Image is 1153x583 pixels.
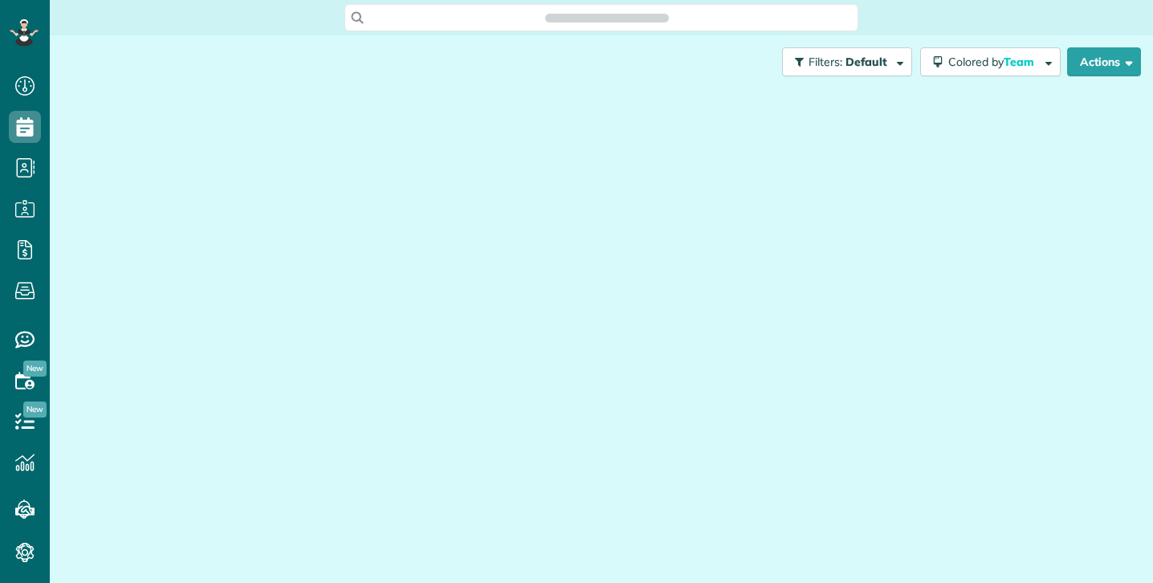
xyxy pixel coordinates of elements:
button: Filters: Default [782,47,912,76]
span: Filters: [809,55,842,69]
a: Filters: Default [774,47,912,76]
button: Colored byTeam [920,47,1061,76]
span: Default [845,55,888,69]
button: Actions [1067,47,1141,76]
span: Team [1004,55,1037,69]
span: Search ZenMaid… [561,10,652,26]
span: New [23,361,47,377]
span: Colored by [948,55,1040,69]
span: New [23,402,47,418]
